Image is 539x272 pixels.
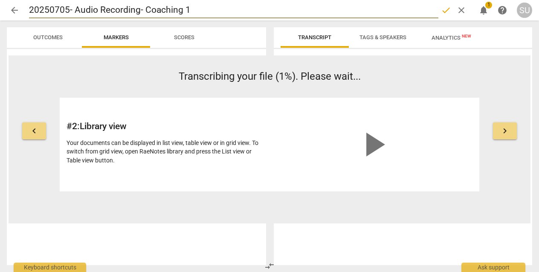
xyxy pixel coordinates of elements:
[104,34,129,41] span: Markers
[298,34,331,41] span: Transcript
[441,5,451,15] span: done
[29,126,39,136] span: keyboard_arrow_left
[461,263,525,272] div: Ask support
[179,70,361,82] span: Transcribing your file (1%). Please wait...
[67,121,265,132] h2: # 2 : Library view
[9,5,20,15] span: arrow_back
[478,5,489,15] span: notifications
[174,34,194,41] span: Scores
[29,2,438,18] input: Title
[432,35,471,41] span: Analytics
[485,2,492,9] span: 1
[33,34,63,41] span: Outcomes
[359,34,406,41] span: Tags & Speakers
[456,5,467,15] span: clear
[67,139,265,165] div: Your documents can be displayed in list view, table view or in grid view. To switch from grid vie...
[497,5,507,15] span: help
[353,124,394,165] span: play_arrow
[14,263,86,272] div: Keyboard shortcuts
[476,3,491,18] button: Notifications
[495,3,510,18] a: Help
[462,34,471,38] span: New
[500,126,510,136] span: keyboard_arrow_right
[264,261,275,271] span: compare_arrows
[517,3,532,18] button: SU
